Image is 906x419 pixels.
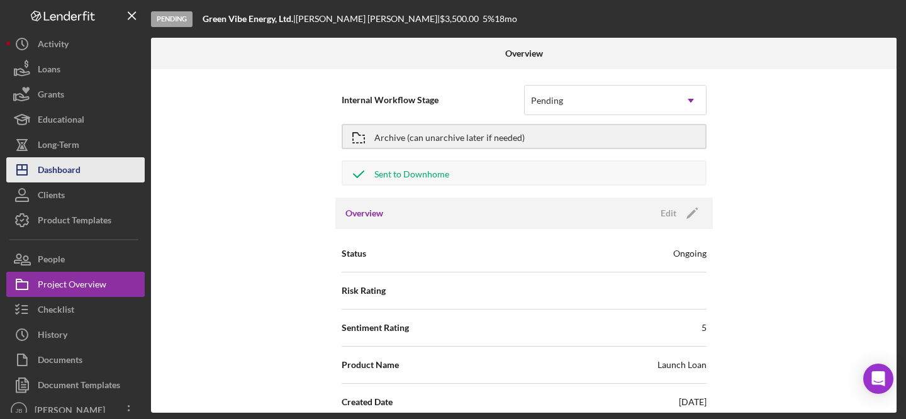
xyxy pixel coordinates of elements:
b: Green Vibe Energy, Ltd. [203,13,293,24]
button: Archive (can unarchive later if needed) [342,124,707,149]
div: Ongoing [673,247,707,260]
button: Activity [6,31,145,57]
div: [PERSON_NAME] [PERSON_NAME] | [296,14,440,24]
div: $3,500.00 [440,14,483,24]
button: Grants [6,82,145,107]
div: Activity [38,31,69,60]
button: Clients [6,182,145,208]
div: Pending [151,11,193,27]
button: Long-Term [6,132,145,157]
div: Archive (can unarchive later if needed) [374,125,525,148]
button: Checklist [6,297,145,322]
div: Project Overview [38,272,106,300]
span: Sentiment Rating [342,321,409,334]
button: Loans [6,57,145,82]
div: Open Intercom Messenger [863,364,893,394]
button: History [6,322,145,347]
div: People [38,247,65,275]
div: Dashboard [38,157,81,186]
div: 5 % [483,14,495,24]
span: Internal Workflow Stage [342,94,524,106]
span: Product Name [342,359,399,371]
button: Dashboard [6,157,145,182]
div: Launch Loan [657,359,707,371]
text: JB [15,407,22,414]
div: Checklist [38,297,74,325]
b: Overview [505,48,543,59]
div: 18 mo [495,14,517,24]
h3: Overview [345,207,383,220]
div: Sent to Downhome [374,162,449,184]
div: 5 [702,321,707,334]
div: Pending [531,96,563,106]
button: Product Templates [6,208,145,233]
div: Document Templates [38,372,120,401]
div: Long-Term [38,132,79,160]
span: Created Date [342,396,393,408]
div: Loans [38,57,60,85]
div: History [38,322,67,350]
button: Document Templates [6,372,145,398]
button: People [6,247,145,272]
button: Sent to Downhome [342,160,707,186]
button: Project Overview [6,272,145,297]
div: Grants [38,82,64,110]
button: Educational [6,107,145,132]
div: Clients [38,182,65,211]
div: | [203,14,296,24]
button: Documents [6,347,145,372]
div: Edit [661,204,676,223]
span: Status [342,247,366,260]
div: Educational [38,107,84,135]
button: Edit [653,204,703,223]
span: Risk Rating [342,284,386,297]
div: Product Templates [38,208,111,236]
div: Documents [38,347,82,376]
div: [DATE] [679,396,707,408]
